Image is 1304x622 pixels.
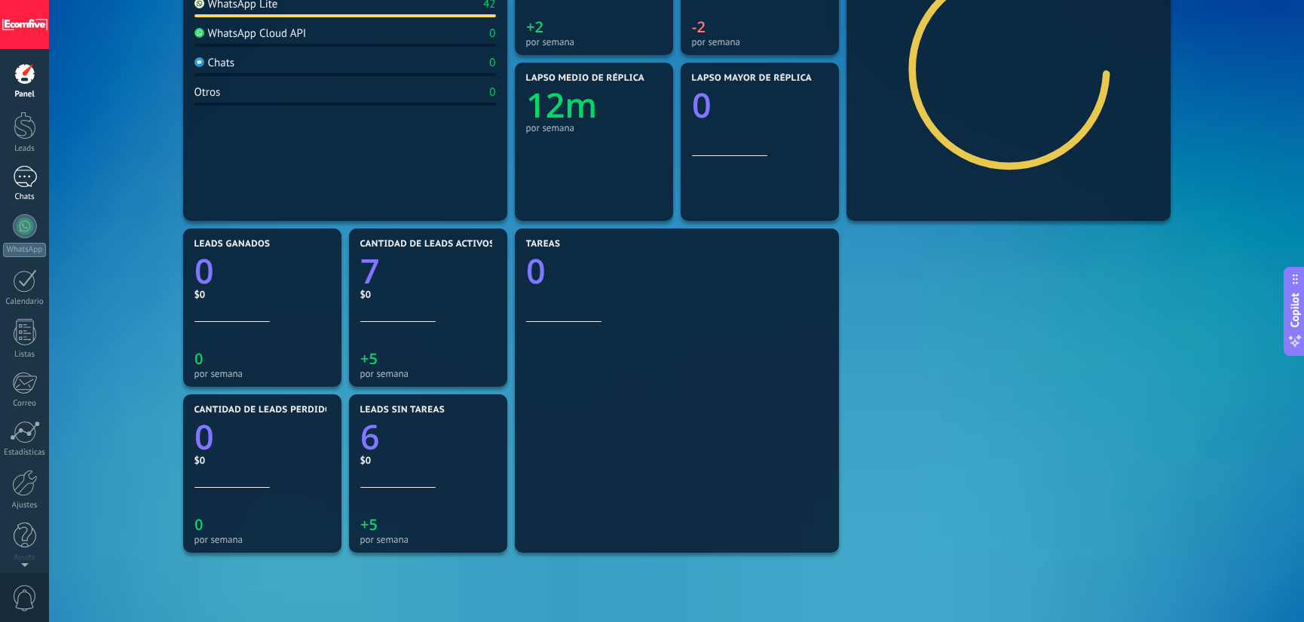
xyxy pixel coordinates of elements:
[526,17,543,37] text: +2
[3,350,47,360] div: Listas
[526,36,662,47] div: por semana
[692,73,812,84] span: Lapso mayor de réplica
[692,82,712,128] text: 0
[194,248,214,294] text: 0
[526,248,546,294] text: 0
[3,399,47,409] div: Correo
[360,514,378,535] text: +5
[3,90,47,100] div: Panel
[194,56,235,70] div: Chats
[526,82,597,128] text: 12m
[360,248,380,294] text: 7
[489,85,495,100] div: 0
[526,122,662,133] div: por semana
[194,239,271,250] span: Leads ganados
[360,248,496,294] a: 7
[194,534,330,545] div: por semana
[3,243,46,257] div: WhatsApp
[194,454,330,467] div: $0
[360,534,496,545] div: por semana
[1287,293,1302,327] span: Copilot
[360,454,496,467] div: $0
[194,85,221,100] div: Otros
[360,368,496,379] div: por semana
[489,56,495,70] div: 0
[3,297,47,307] div: Calendario
[194,26,307,41] div: WhatsApp Cloud API
[3,448,47,458] div: Estadísticas
[3,192,47,202] div: Chats
[692,17,706,37] text: -2
[360,405,445,415] span: Leads sin tareas
[194,248,330,294] a: 0
[194,28,204,38] img: WhatsApp Cloud API
[526,239,561,250] span: Tareas
[526,73,645,84] span: Lapso medio de réplica
[692,36,828,47] div: por semana
[526,248,828,294] a: 0
[489,26,495,41] div: 0
[360,414,496,460] a: 6
[360,414,380,460] text: 6
[194,288,330,301] div: $0
[3,501,47,510] div: Ajustes
[3,144,47,154] div: Leads
[194,414,214,460] text: 0
[360,239,495,250] span: Cantidad de leads activos
[194,348,203,369] text: 0
[194,57,204,67] img: Chats
[360,348,378,369] text: +5
[194,368,330,379] div: por semana
[194,514,203,535] text: 0
[360,288,496,301] div: $0
[194,405,338,415] span: Cantidad de leads perdidos
[194,414,330,460] a: 0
